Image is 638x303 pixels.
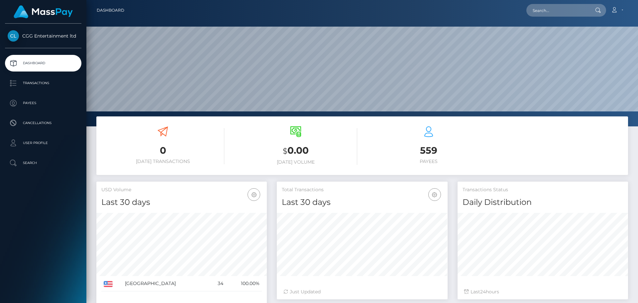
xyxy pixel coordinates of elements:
a: Transactions [5,75,81,91]
a: Search [5,155,81,171]
td: 34 [209,276,225,291]
p: Transactions [8,78,79,88]
h3: 0 [101,144,224,157]
a: Dashboard [5,55,81,72]
p: Search [8,158,79,168]
p: Dashboard [8,58,79,68]
img: CGG Entertainment ltd [8,30,19,42]
div: Last hours [464,288,621,295]
h4: Last 30 days [101,197,262,208]
h3: 0.00 [234,144,357,158]
h4: Daily Distribution [463,197,623,208]
h5: Transactions Status [463,187,623,193]
a: User Profile [5,135,81,151]
a: Payees [5,95,81,111]
h3: 559 [367,144,490,157]
small: $ [283,146,287,156]
p: User Profile [8,138,79,148]
h5: Total Transactions [282,187,442,193]
h6: [DATE] Volume [234,159,357,165]
img: MassPay Logo [14,5,73,18]
p: Payees [8,98,79,108]
a: Dashboard [97,3,124,17]
h6: [DATE] Transactions [101,159,224,164]
td: 100.00% [226,276,262,291]
td: [GEOGRAPHIC_DATA] [123,276,209,291]
span: CGG Entertainment ltd [5,33,81,39]
h5: USD Volume [101,187,262,193]
h4: Last 30 days [282,197,442,208]
div: Just Updated [283,288,441,295]
img: US.png [104,281,113,287]
a: Cancellations [5,115,81,131]
h6: Payees [367,159,490,164]
span: 24 [480,289,486,295]
input: Search... [526,4,589,17]
p: Cancellations [8,118,79,128]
